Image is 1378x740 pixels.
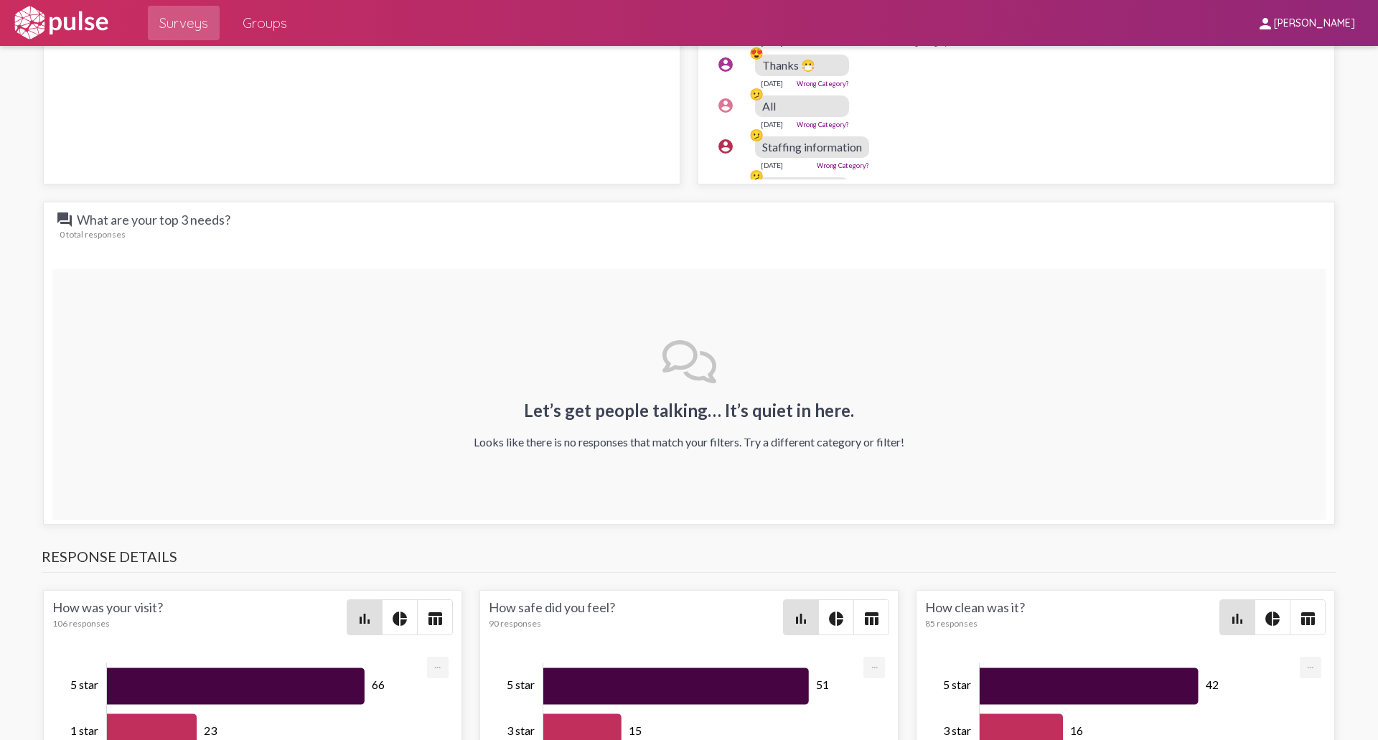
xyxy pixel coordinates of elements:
[662,340,716,383] img: svg+xml;base64,PHN2ZyB4bWxucz0iaHR0cDovL3d3dy53My5vcmcvMjAwMC9zdmciIHZpZXdCb3g9IjAgMCA2NDAgNTEyIj...
[925,618,1219,629] div: 85 responses
[1264,610,1281,627] mat-icon: pie_chart
[762,99,776,113] span: All
[56,211,271,228] span: What are your top 3 needs?
[1070,723,1083,737] tspan: 16
[426,610,444,627] mat-icon: table_chart
[383,600,417,634] button: Pie style chart
[42,548,1336,573] h3: Response Details
[347,600,382,634] button: Bar chart
[70,678,98,691] tspan: 5 star
[148,6,220,40] a: Surveys
[1290,600,1325,634] button: Table view
[749,46,764,60] div: 😍
[925,599,1219,635] div: How clean was it?
[761,120,783,128] div: [DATE]
[427,657,449,670] a: Export [Press ENTER or use arrow keys to navigate]
[1299,610,1316,627] mat-icon: table_chart
[1220,600,1255,634] button: Bar chart
[717,97,734,114] mat-icon: account_circle
[1229,610,1246,627] mat-icon: bar_chart
[1274,17,1355,30] span: [PERSON_NAME]
[159,10,208,36] span: Surveys
[231,6,299,40] a: Groups
[372,678,385,691] tspan: 66
[56,211,73,228] mat-icon: question_answer
[819,600,853,634] button: Pie style chart
[507,723,535,737] tspan: 3 star
[854,600,889,634] button: Table view
[749,87,764,101] div: 🫤
[943,723,971,737] tspan: 3 star
[717,179,734,196] mat-icon: account_circle
[797,80,849,88] a: Wrong Category?
[11,5,111,41] img: white-logo.svg
[1255,600,1290,634] button: Pie style chart
[762,58,815,72] span: Thanks 😷
[1245,9,1367,36] button: [PERSON_NAME]
[943,678,971,691] tspan: 5 star
[749,128,764,142] div: 🫤
[489,599,783,635] div: How safe did you feel?
[863,610,880,627] mat-icon: table_chart
[784,600,818,634] button: Bar chart
[474,435,904,449] div: Looks like there is no responses that match your filters. Try a different category or filter!
[761,79,783,88] div: [DATE]
[489,618,783,629] div: 90 responses
[1300,657,1321,670] a: Export [Press ENTER or use arrow keys to navigate]
[762,140,862,154] span: Staffing information
[70,723,98,737] tspan: 1 star
[863,657,885,670] a: Export [Press ENTER or use arrow keys to navigate]
[629,723,642,737] tspan: 15
[816,678,829,691] tspan: 51
[717,56,734,73] mat-icon: account_circle
[418,600,452,634] button: Table view
[717,138,734,155] mat-icon: account_circle
[507,678,535,691] tspan: 5 star
[1257,15,1274,32] mat-icon: person
[761,161,783,169] div: [DATE]
[474,400,904,421] h2: Let’s get people talking… It’s quiet in here.
[52,599,347,635] div: How was your visit?
[391,610,408,627] mat-icon: pie_chart
[817,161,869,169] a: Wrong Category?
[60,229,1326,240] div: 0 total responses
[797,121,849,128] a: Wrong Category?
[52,618,347,629] div: 106 responses
[1205,678,1218,691] tspan: 42
[204,723,217,737] tspan: 23
[749,169,764,183] div: 🫤
[356,610,373,627] mat-icon: bar_chart
[792,610,810,627] mat-icon: bar_chart
[243,10,287,36] span: Groups
[828,610,845,627] mat-icon: pie_chart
